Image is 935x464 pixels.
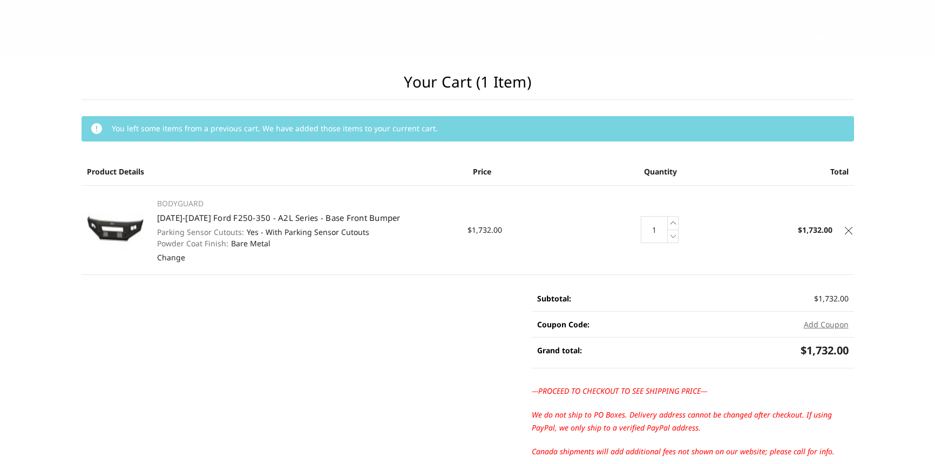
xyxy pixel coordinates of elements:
[537,319,590,329] strong: Coupon Code:
[112,123,438,133] span: You left some items from a previous cart. We have added those items to your current cart.
[609,35,631,56] a: News
[157,252,185,263] a: Change
[540,35,587,56] a: SEMA Show
[814,293,849,304] span: $1,732.00
[79,28,195,50] img: BODYGUARD BUMPERS
[349,35,392,56] a: shop all
[528,5,564,16] a: More Info
[532,408,853,434] p: We do not ship to PO Boxes. Delivery address cannot be changed after checkout. If using PayPal, w...
[537,293,571,304] strong: Subtotal:
[157,212,401,223] a: [DATE]-[DATE] Ford F250-350 - A2L Series - Base Front Bumper
[157,238,456,249] dd: Bare Metal
[157,226,456,238] dd: Yes - With Parking Sensor Cutouts
[467,158,597,186] th: Price
[82,73,854,100] h1: Your Cart (1 item)
[82,158,468,186] th: Product Details
[796,24,824,53] a: Cart 0
[414,35,457,56] a: Support
[467,225,502,235] span: $1,732.00
[157,238,228,249] dt: Powder Coat Finish:
[796,33,814,43] span: Cart
[537,345,582,355] strong: Grand total:
[757,33,792,43] span: Account
[725,158,854,186] th: Total
[303,35,327,56] a: Home
[597,158,726,186] th: Quantity
[157,226,244,238] dt: Parking Sensor Cutouts:
[157,197,456,210] p: BODYGUARD
[478,35,519,56] a: Dealers
[532,385,853,398] p: ---PROCEED TO CHECKOUT TO SEE SHIPPING PRICE---
[757,24,792,53] a: Account
[82,203,146,257] img: 2023-2025 Ford F250-350 - A2L Series - Base Front Bumper
[798,225,832,235] strong: $1,732.00
[532,445,853,458] p: Canada shipments will add additional fees not shown on our website; please call for info.
[801,343,849,358] span: $1,732.00
[804,319,849,330] button: Add Coupon
[816,35,824,43] span: 0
